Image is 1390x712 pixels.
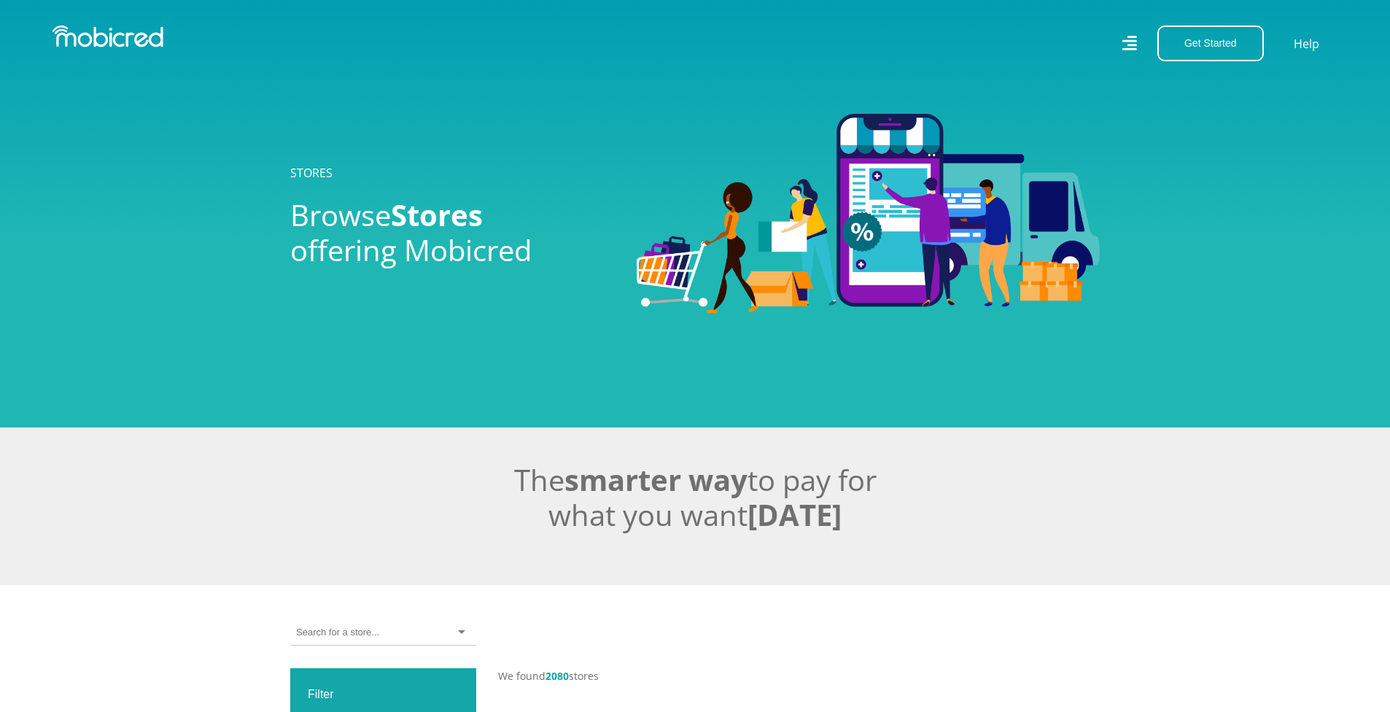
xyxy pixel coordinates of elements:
span: Stores [391,195,483,235]
button: Get Started [1157,26,1264,61]
input: Search for a store... [296,626,386,639]
p: We found stores [498,668,1100,684]
a: Help [1293,34,1320,53]
h2: Browse offering Mobicred [290,198,615,268]
span: 2080 [545,669,569,683]
img: Mobicred [53,26,163,47]
a: STORES [290,165,333,181]
img: Stores [637,114,1100,314]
